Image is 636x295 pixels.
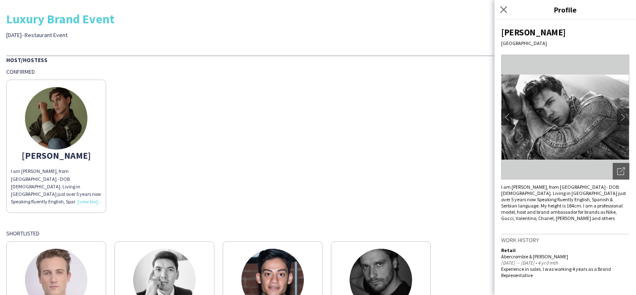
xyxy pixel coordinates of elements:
div: Host/Hostess [6,55,630,64]
div: Luxury Brand Event [6,12,630,25]
div: Experience in sales. I was working 4 years as a Brand Representative [501,266,629,278]
div: I am [PERSON_NAME], from [GEOGRAPHIC_DATA] - DOB [DEMOGRAPHIC_DATA]. Living in [GEOGRAPHIC_DATA] ... [11,167,102,205]
h3: Work history [501,236,629,244]
div: [DATE]- Restaurant Event [6,31,224,39]
h3: Profile [494,4,636,15]
div: Abercrombie & [PERSON_NAME] [501,253,629,260]
div: Shortlisted [6,230,630,237]
div: I am [PERSON_NAME], from [GEOGRAPHIC_DATA] - DOB [DEMOGRAPHIC_DATA]. Living in [GEOGRAPHIC_DATA] ... [501,184,629,221]
img: Crew avatar or photo [501,55,629,180]
img: thumb-62fa94e062db2.jpeg [25,87,87,150]
div: [PERSON_NAME] [501,27,629,38]
div: Retail [501,247,629,253]
div: [PERSON_NAME] [11,152,102,159]
div: Confirmed [6,68,630,75]
div: Open photos pop-in [613,163,629,180]
div: [DATE] — [DATE] • 4 yr 0 mth [501,260,629,266]
div: [GEOGRAPHIC_DATA] [501,40,629,46]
